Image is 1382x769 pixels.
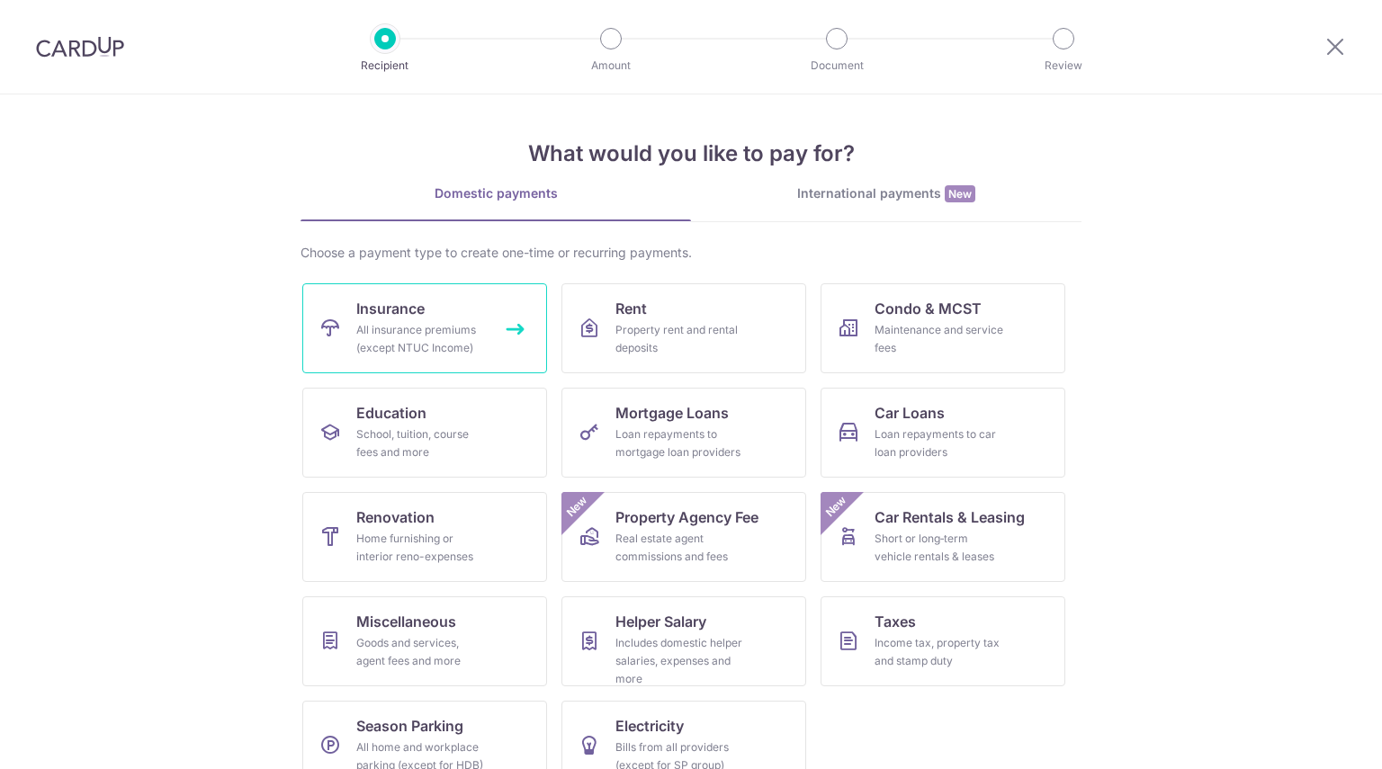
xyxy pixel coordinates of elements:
[821,596,1065,686] a: TaxesIncome tax, property tax and stamp duty
[821,492,851,522] span: New
[875,611,916,632] span: Taxes
[615,530,745,566] div: Real estate agent commissions and fees
[615,634,745,688] div: Includes domestic helper salaries, expenses and more
[821,283,1065,373] a: Condo & MCSTMaintenance and service fees
[356,530,486,566] div: Home furnishing or interior reno-expenses
[356,425,486,461] div: School, tuition, course fees and more
[615,611,706,632] span: Helper Salary
[302,283,547,373] a: InsuranceAll insurance premiums (except NTUC Income)
[562,492,592,522] span: New
[356,611,456,632] span: Miscellaneous
[301,138,1081,170] h4: What would you like to pay for?
[821,388,1065,478] a: Car LoansLoan repayments to car loan providers
[615,425,745,461] div: Loan repayments to mortgage loan providers
[544,57,678,75] p: Amount
[875,321,1004,357] div: Maintenance and service fees
[997,57,1130,75] p: Review
[561,492,806,582] a: Property Agency FeeReal estate agent commissions and feesNew
[875,298,982,319] span: Condo & MCST
[302,388,547,478] a: EducationSchool, tuition, course fees and more
[561,283,806,373] a: RentProperty rent and rental deposits
[356,506,435,528] span: Renovation
[875,634,1004,670] div: Income tax, property tax and stamp duty
[356,298,425,319] span: Insurance
[302,596,547,686] a: MiscellaneousGoods and services, agent fees and more
[615,298,647,319] span: Rent
[356,634,486,670] div: Goods and services, agent fees and more
[821,492,1065,582] a: Car Rentals & LeasingShort or long‑term vehicle rentals & leasesNew
[770,57,903,75] p: Document
[356,715,463,737] span: Season Parking
[301,184,691,202] div: Domestic payments
[356,402,426,424] span: Education
[302,492,547,582] a: RenovationHome furnishing or interior reno-expenses
[615,321,745,357] div: Property rent and rental deposits
[561,596,806,686] a: Helper SalaryIncludes domestic helper salaries, expenses and more
[875,425,1004,461] div: Loan repayments to car loan providers
[561,388,806,478] a: Mortgage LoansLoan repayments to mortgage loan providers
[875,402,945,424] span: Car Loans
[301,244,1081,262] div: Choose a payment type to create one-time or recurring payments.
[875,506,1025,528] span: Car Rentals & Leasing
[319,57,452,75] p: Recipient
[615,506,758,528] span: Property Agency Fee
[36,36,124,58] img: CardUp
[945,185,975,202] span: New
[615,715,684,737] span: Electricity
[615,402,729,424] span: Mortgage Loans
[691,184,1081,203] div: International payments
[875,530,1004,566] div: Short or long‑term vehicle rentals & leases
[356,321,486,357] div: All insurance premiums (except NTUC Income)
